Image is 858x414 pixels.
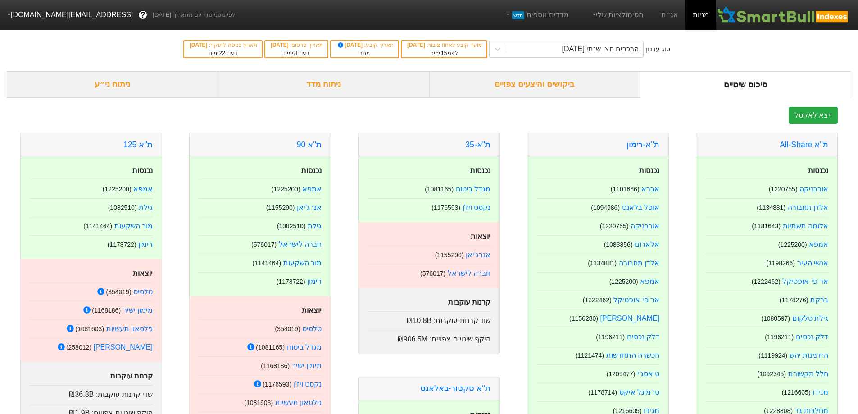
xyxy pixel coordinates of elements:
a: מגדל ביטוח [456,185,490,193]
a: מימון ישיר [292,362,322,369]
a: ברקת [810,296,828,304]
a: אר פי אופטיקל [782,278,828,285]
small: ( 1220755 ) [769,186,798,193]
strong: קרנות עוקבות [110,372,153,380]
span: ? [141,9,145,21]
a: נקסט ויז'ן [294,380,322,388]
small: ( 1222462 ) [752,278,781,285]
strong: נכנסות [808,167,828,174]
span: חדש [512,11,524,19]
a: טיאסג'י [637,370,659,378]
div: תאריך פרסום : [270,41,323,49]
strong: יוצאות [133,269,153,277]
small: ( 1082510 ) [277,223,306,230]
small: ( 1081603 ) [75,325,104,332]
a: אופל בלאנס [622,204,659,211]
a: ת''א סקטור-באלאנס [420,384,490,393]
small: ( 1141464 ) [83,223,112,230]
small: ( 1119924 ) [758,352,787,359]
a: דלק נכסים [627,333,659,341]
small: ( 1209477 ) [607,370,636,378]
strong: נכנסות [470,167,490,174]
a: גילת טלקום [792,314,828,322]
a: חברה לישראל [448,269,490,277]
a: מדדים נוספיםחדש [501,6,572,24]
small: ( 1121474 ) [575,352,604,359]
a: [PERSON_NAME] [93,343,153,351]
div: סוג עדכון [645,45,670,54]
small: ( 1196211 ) [765,333,794,341]
div: ביקושים והיצעים צפויים [429,71,640,98]
small: ( 1134881 ) [588,259,617,267]
small: ( 1168186 ) [92,307,121,314]
a: מור השקעות [114,222,153,230]
small: ( 1134881 ) [757,204,785,211]
a: מגדל ביטוח [287,343,322,351]
span: 15 [441,50,447,56]
a: הסימולציות שלי [587,6,647,24]
a: חברה לישראל [279,241,322,248]
small: ( 576017 ) [251,241,277,248]
a: אמפא [809,241,828,248]
small: ( 354019 ) [106,288,131,296]
a: אלומה תשתיות [783,222,828,230]
div: סיכום שינויים [640,71,851,98]
a: הזדמנות יהש [790,351,828,359]
div: לפני ימים [406,49,482,57]
a: חלל תקשורת [788,370,828,378]
a: גילת [139,204,153,211]
a: ת''א All-Share [780,140,828,149]
small: ( 576017 ) [420,270,445,277]
span: ₪906.5M [398,335,427,343]
span: לפי נתוני סוף יום מתאריך [DATE] [153,10,235,19]
span: 8 [294,50,297,56]
small: ( 1178722 ) [277,278,305,285]
small: ( 354019 ) [275,325,300,332]
small: ( 1080597 ) [761,315,790,322]
small: ( 1094986 ) [591,204,620,211]
a: דלק נכסים [796,333,828,341]
small: ( 1176593 ) [263,381,291,388]
button: ייצא לאקסל [789,107,838,124]
strong: נכנסות [639,167,659,174]
a: פלסאון תעשיות [275,399,322,406]
small: ( 1216605 ) [782,389,811,396]
small: ( 1168186 ) [261,362,290,369]
small: ( 1178276 ) [780,296,808,304]
small: ( 1155290 ) [435,251,464,259]
span: [DATE] [271,42,290,48]
span: ₪36.8B [69,391,94,398]
a: אמפא [302,185,322,193]
a: [PERSON_NAME] [600,314,659,322]
div: ניתוח מדד [218,71,429,98]
small: ( 1081165 ) [425,186,454,193]
a: אלדן תחבורה [788,204,828,211]
a: מור השקעות [283,259,322,267]
div: הרכבים חצי שנתי [DATE] [562,44,639,55]
a: אנרג'יאן [466,251,490,259]
small: ( 1181643 ) [752,223,781,230]
div: היקף שינויים צפויים : [368,330,490,345]
a: פלסאון תעשיות [106,325,153,332]
small: ( 1196211 ) [596,333,625,341]
small: ( 1178722 ) [108,241,136,248]
div: בעוד ימים [189,49,257,57]
a: רימון [307,278,322,285]
a: רימון [138,241,153,248]
small: ( 1178714 ) [588,389,617,396]
a: אברא [641,185,659,193]
span: 22 [219,50,225,56]
small: ( 1225200 ) [103,186,132,193]
small: ( 1083856 ) [604,241,633,248]
a: אמפא [133,185,153,193]
small: ( 1198266 ) [766,259,795,267]
small: ( 1222462 ) [583,296,612,304]
small: ( 1081603 ) [244,399,273,406]
a: אמפא [640,278,659,285]
a: מימון ישיר [123,306,153,314]
a: ת''א 90 [297,140,322,149]
strong: קרנות עוקבות [448,298,490,306]
a: מגידו [813,388,828,396]
a: אנשי העיר [797,259,828,267]
a: גילת [308,222,322,230]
